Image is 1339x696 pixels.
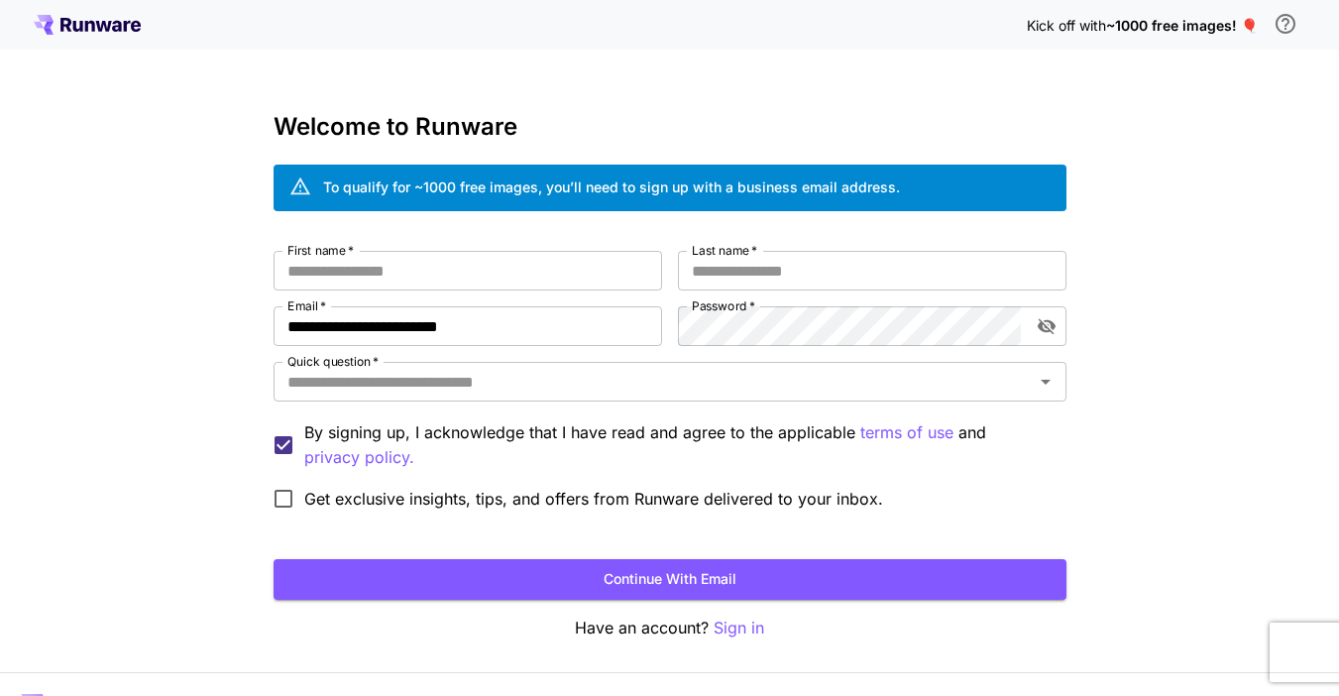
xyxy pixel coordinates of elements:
[1106,17,1258,34] span: ~1000 free images! 🎈
[304,445,414,470] p: privacy policy.
[287,353,379,370] label: Quick question
[274,113,1066,141] h3: Welcome to Runware
[714,616,764,640] button: Sign in
[692,242,757,259] label: Last name
[323,176,900,197] div: To qualify for ~1000 free images, you’ll need to sign up with a business email address.
[692,297,755,314] label: Password
[1029,308,1064,344] button: toggle password visibility
[1032,368,1060,396] button: Open
[1027,17,1106,34] span: Kick off with
[1266,4,1305,44] button: In order to qualify for free credit, you need to sign up with a business email address and click ...
[304,445,414,470] button: By signing up, I acknowledge that I have read and agree to the applicable terms of use and
[287,242,354,259] label: First name
[860,420,953,445] button: By signing up, I acknowledge that I have read and agree to the applicable and privacy policy.
[860,420,953,445] p: terms of use
[274,559,1066,600] button: Continue with email
[274,616,1066,640] p: Have an account?
[287,297,326,314] label: Email
[304,487,883,511] span: Get exclusive insights, tips, and offers from Runware delivered to your inbox.
[304,420,1051,470] p: By signing up, I acknowledge that I have read and agree to the applicable and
